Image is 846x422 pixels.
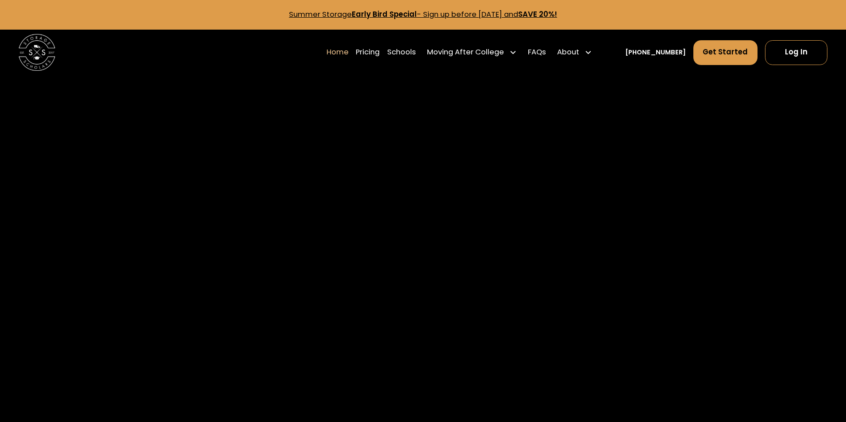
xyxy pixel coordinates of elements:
img: Storage Scholars main logo [19,34,55,71]
a: Log In [765,40,828,65]
div: About [557,47,579,58]
a: Summer StorageEarly Bird Special- Sign up before [DATE] andSAVE 20%! [289,9,557,19]
strong: SAVE 20%! [518,9,557,19]
a: Schools [387,40,416,65]
a: Home [327,40,349,65]
a: Get Started [693,40,758,65]
a: FAQs [528,40,546,65]
a: Pricing [356,40,380,65]
div: Moving After College [427,47,504,58]
a: [PHONE_NUMBER] [625,48,686,58]
strong: Early Bird Special [352,9,417,19]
